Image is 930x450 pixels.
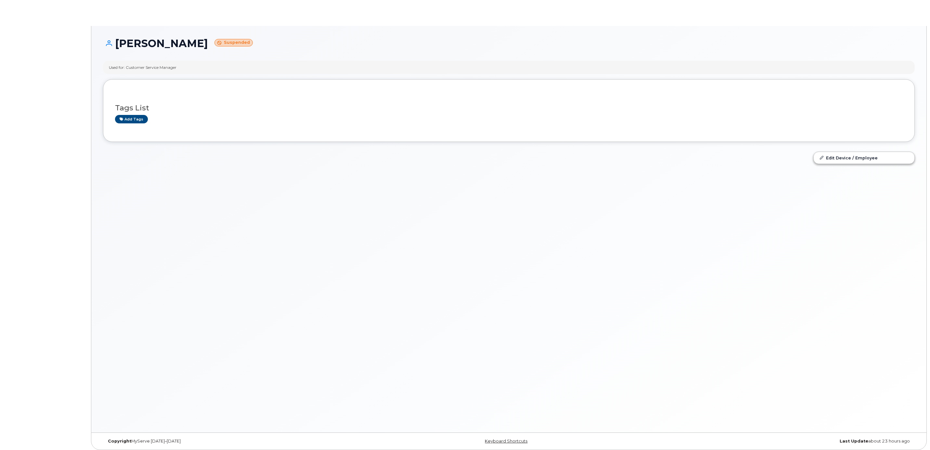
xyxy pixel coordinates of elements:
[115,115,148,123] a: Add tags
[644,439,915,444] div: about 23 hours ago
[214,39,253,46] small: Suspended
[115,104,903,112] h3: Tags List
[108,439,131,444] strong: Copyright
[103,439,374,444] div: MyServe [DATE]–[DATE]
[485,439,527,444] a: Keyboard Shortcuts
[814,152,914,164] a: Edit Device / Employee
[103,38,915,49] h1: [PERSON_NAME]
[109,65,176,70] div: Used for: Customer Service Manager
[840,439,868,444] strong: Last Update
